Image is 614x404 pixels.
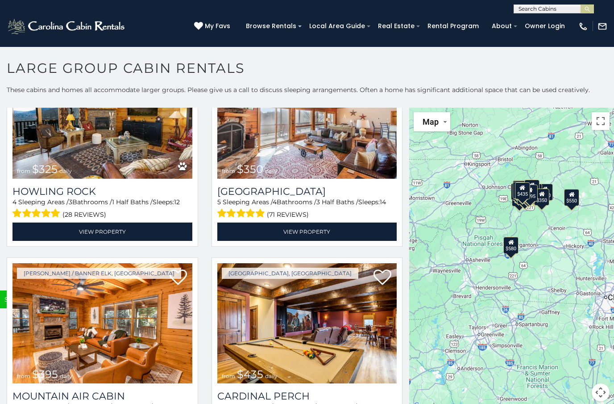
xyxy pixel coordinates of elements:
span: daily [265,168,278,174]
img: phone-regular-white.png [578,21,588,31]
a: Cardinal Perch [217,390,397,402]
a: Browse Rentals [241,19,301,33]
div: $435 [515,182,530,199]
span: 12 [174,198,180,206]
img: Cardinal Perch [217,263,397,384]
span: Map [423,117,439,126]
span: 4 [12,198,17,206]
img: Howling Rock [12,58,192,179]
a: View Property [217,223,397,241]
div: Sleeping Areas / Bathrooms / Sleeps: [12,198,192,220]
a: Mountain Air Cabin from $395 daily [12,263,192,384]
div: $355 [512,189,527,206]
button: Map camera controls [592,383,610,401]
span: My Favs [205,21,230,31]
span: (71 reviews) [267,209,309,220]
div: $395 [522,185,537,202]
button: Change map style [414,112,450,131]
a: My Favs [194,21,232,31]
span: $325 [32,163,58,176]
span: from [222,168,235,174]
div: $930 [537,184,552,201]
a: Howling Rock [12,185,192,198]
a: Howling Rock from $325 daily [12,58,192,179]
span: 3 [69,198,72,206]
span: from [17,168,30,174]
img: Blackberry Ridge [217,58,397,179]
a: View Property [12,223,192,241]
div: $580 [503,236,519,253]
a: Real Estate [373,19,419,33]
div: $550 [564,189,579,206]
div: $375 [517,188,532,205]
a: Cardinal Perch from $435 daily [217,263,397,384]
span: from [222,373,235,379]
span: daily [265,373,278,379]
div: $395 [513,182,528,199]
span: daily [59,168,72,174]
div: $310 [513,180,528,197]
span: $395 [32,368,58,381]
span: from [17,373,30,379]
img: White-1-2.png [7,17,127,35]
div: $650 [511,183,526,200]
span: (28 reviews) [62,209,106,220]
span: 4 [273,198,277,206]
img: Mountain Air Cabin [12,263,192,384]
button: Toggle fullscreen view [592,112,610,130]
div: $565 [524,180,539,197]
span: daily [60,373,72,379]
span: 1 Half Baths / [112,198,153,206]
span: 14 [380,198,386,206]
img: mail-regular-white.png [597,21,607,31]
span: 3 Half Baths / [316,198,358,206]
div: $325 [521,185,536,202]
div: Sleeping Areas / Bathrooms / Sleeps: [217,198,397,220]
div: $325 [513,180,528,197]
a: [GEOGRAPHIC_DATA] [217,185,397,198]
h3: Blackberry Ridge [217,185,397,198]
span: $350 [237,163,263,176]
a: Add to favorites [373,269,391,287]
span: 5 [217,198,221,206]
div: $350 [534,188,549,205]
a: Mountain Air Cabin [12,390,192,402]
a: Local Area Guide [305,19,369,33]
a: [GEOGRAPHIC_DATA], [GEOGRAPHIC_DATA] [222,268,358,279]
a: [PERSON_NAME] / Banner Elk, [GEOGRAPHIC_DATA] [17,268,181,279]
a: About [487,19,516,33]
a: Blackberry Ridge from $350 daily [217,58,397,179]
a: Rental Program [423,19,483,33]
span: $435 [237,368,263,381]
a: Owner Login [520,19,569,33]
